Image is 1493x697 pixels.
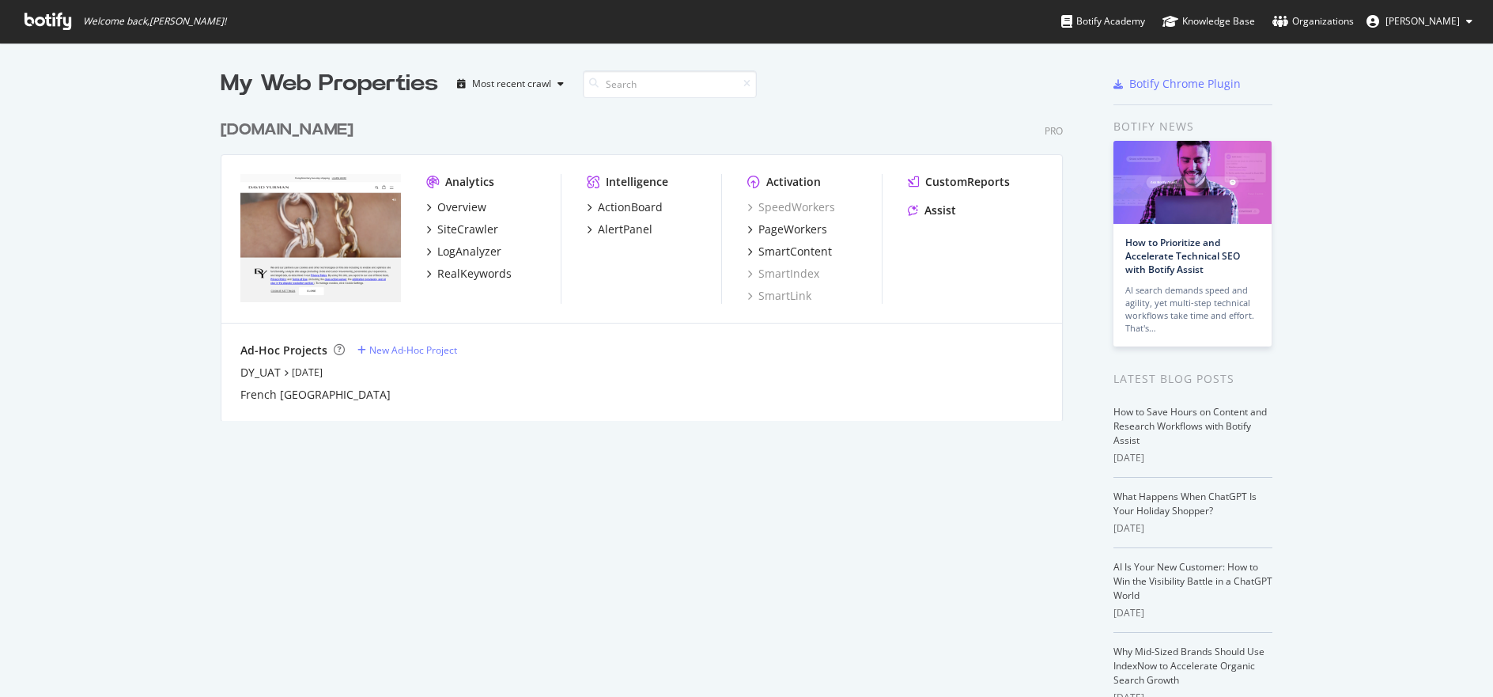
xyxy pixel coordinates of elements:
div: [DATE] [1113,521,1272,536]
div: SmartContent [758,244,832,259]
a: [DATE] [292,366,323,379]
div: My Web Properties [221,68,438,100]
a: ActionBoard [587,199,663,215]
a: SmartContent [747,244,832,259]
a: AlertPanel [587,222,652,237]
a: How to Prioritize and Accelerate Technical SEO with Botify Assist [1125,236,1240,276]
div: Ad-Hoc Projects [240,343,327,358]
div: Botify Chrome Plugin [1129,76,1241,92]
div: Botify Academy [1061,13,1145,29]
a: SpeedWorkers [747,199,835,215]
div: grid [221,100,1075,421]
div: [DATE] [1113,451,1272,465]
button: Most recent crawl [451,71,570,97]
a: Overview [426,199,486,215]
a: RealKeywords [426,266,512,282]
div: LogAnalyzer [437,244,501,259]
div: AI search demands speed and agility, yet multi-step technical workflows take time and effort. Tha... [1125,284,1260,335]
div: New Ad-Hoc Project [369,343,457,357]
a: What Happens When ChatGPT Is Your Holiday Shopper? [1113,490,1257,517]
div: Botify news [1113,118,1272,135]
a: SiteCrawler [426,222,498,237]
a: Assist [908,203,956,218]
div: [DOMAIN_NAME] [221,119,353,142]
div: Knowledge Base [1162,13,1255,29]
a: AI Is Your New Customer: How to Win the Visibility Battle in a ChatGPT World [1113,560,1272,602]
span: Rachel Black [1385,14,1460,28]
a: [DOMAIN_NAME] [221,119,360,142]
div: Assist [924,203,956,218]
span: Welcome back, [PERSON_NAME] ! [83,15,226,28]
div: [DATE] [1113,606,1272,620]
div: AlertPanel [598,222,652,237]
div: Overview [437,199,486,215]
div: RealKeywords [437,266,512,282]
div: CustomReports [925,174,1010,190]
div: Organizations [1272,13,1354,29]
a: SmartLink [747,288,811,304]
a: DY_UAT [240,365,281,381]
div: Most recent crawl [472,79,551,89]
a: New Ad-Hoc Project [357,343,457,357]
img: davidyurman.com [240,174,401,302]
a: PageWorkers [747,222,827,237]
a: Why Mid-Sized Brands Should Use IndexNow to Accelerate Organic Search Growth [1113,645,1264,687]
div: PageWorkers [758,222,827,237]
div: ActionBoard [598,199,663,215]
div: Intelligence [606,174,668,190]
a: CustomReports [908,174,1010,190]
a: French [GEOGRAPHIC_DATA] [240,387,391,403]
div: Latest Blog Posts [1113,370,1272,388]
a: SmartIndex [747,266,819,282]
a: How to Save Hours on Content and Research Workflows with Botify Assist [1113,405,1267,447]
div: Pro [1045,124,1063,138]
a: Botify Chrome Plugin [1113,76,1241,92]
div: Analytics [445,174,494,190]
div: Activation [766,174,821,190]
button: [PERSON_NAME] [1354,9,1485,34]
img: How to Prioritize and Accelerate Technical SEO with Botify Assist [1113,141,1272,224]
div: SiteCrawler [437,222,498,237]
a: LogAnalyzer [426,244,501,259]
input: Search [583,70,757,98]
